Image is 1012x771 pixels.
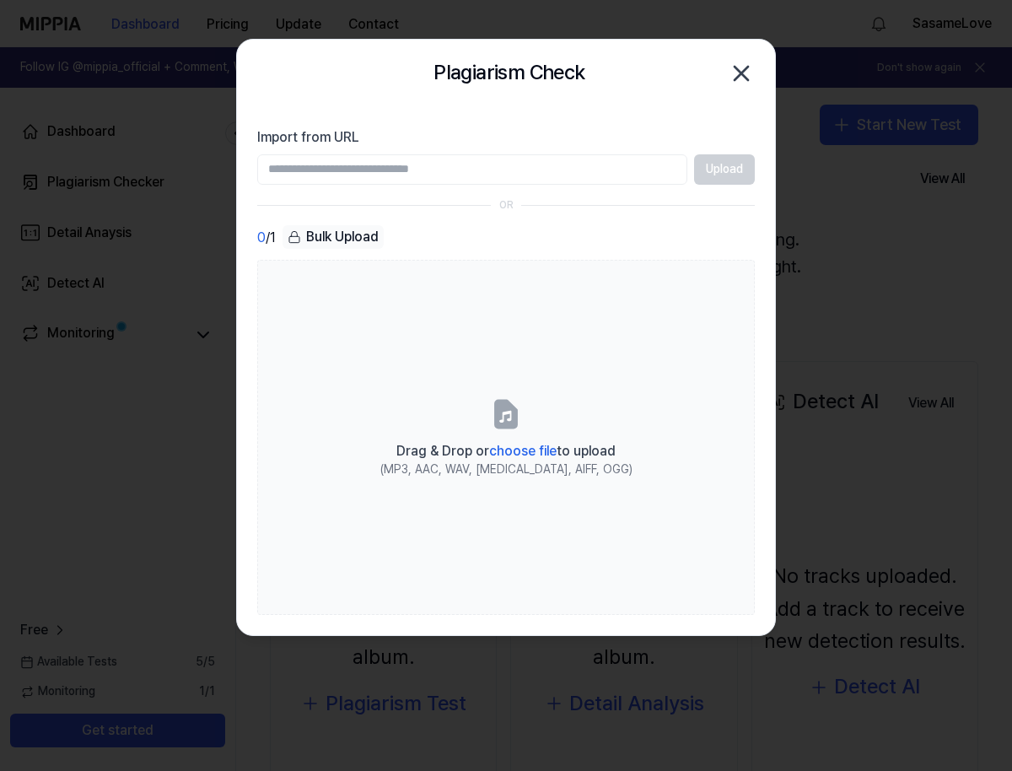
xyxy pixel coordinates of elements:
span: choose file [489,443,557,459]
label: Import from URL [257,127,755,148]
button: Bulk Upload [283,225,384,250]
div: (MP3, AAC, WAV, [MEDICAL_DATA], AIFF, OGG) [380,461,632,478]
div: OR [499,198,514,213]
span: 0 [257,228,266,248]
span: Drag & Drop or to upload [396,443,616,459]
div: Bulk Upload [283,225,384,249]
h2: Plagiarism Check [433,57,584,89]
div: / 1 [257,225,276,250]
